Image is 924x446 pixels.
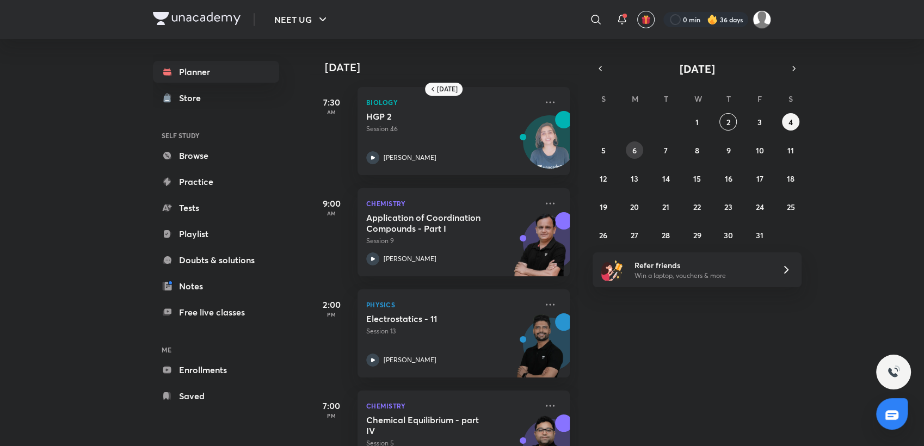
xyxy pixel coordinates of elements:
[153,223,279,245] a: Playlist
[787,145,794,156] abbr: October 11, 2025
[641,15,651,24] img: avatar
[310,311,353,318] p: PM
[635,259,768,271] h6: Refer friends
[626,226,643,244] button: October 27, 2025
[756,174,763,184] abbr: October 17, 2025
[787,202,795,212] abbr: October 25, 2025
[153,340,279,359] h6: ME
[153,359,279,381] a: Enrollments
[782,198,799,215] button: October 25, 2025
[366,96,537,109] p: Biology
[366,124,537,134] p: Session 46
[680,61,715,76] span: [DATE]
[693,230,701,240] abbr: October 29, 2025
[751,141,768,159] button: October 10, 2025
[707,14,718,25] img: streak
[688,113,706,131] button: October 1, 2025
[751,170,768,187] button: October 17, 2025
[631,230,638,240] abbr: October 27, 2025
[726,94,730,104] abbr: Thursday
[657,226,675,244] button: October 28, 2025
[310,210,353,216] p: AM
[599,230,607,240] abbr: October 26, 2025
[726,117,730,127] abbr: October 2, 2025
[887,366,900,379] img: ttu
[694,94,702,104] abbr: Wednesday
[153,301,279,323] a: Free live classes
[719,141,737,159] button: October 9, 2025
[608,61,786,76] button: [DATE]
[755,145,763,156] abbr: October 10, 2025
[719,198,737,215] button: October 23, 2025
[664,94,668,104] abbr: Tuesday
[782,170,799,187] button: October 18, 2025
[664,145,668,156] abbr: October 7, 2025
[268,9,336,30] button: NEET UG
[384,355,436,365] p: [PERSON_NAME]
[366,236,537,246] p: Session 9
[366,399,537,412] p: Chemistry
[437,85,458,94] h6: [DATE]
[153,197,279,219] a: Tests
[662,202,669,212] abbr: October 21, 2025
[366,298,537,311] p: Physics
[756,230,763,240] abbr: October 31, 2025
[153,275,279,297] a: Notes
[153,249,279,271] a: Doubts & solutions
[179,91,207,104] div: Store
[626,141,643,159] button: October 6, 2025
[310,399,353,412] h5: 7:00
[153,12,241,25] img: Company Logo
[753,10,771,29] img: Payal
[695,145,699,156] abbr: October 8, 2025
[510,212,570,287] img: unacademy
[695,117,699,127] abbr: October 1, 2025
[601,94,606,104] abbr: Sunday
[688,170,706,187] button: October 15, 2025
[726,145,730,156] abbr: October 9, 2025
[657,141,675,159] button: October 7, 2025
[724,174,732,184] abbr: October 16, 2025
[693,174,701,184] abbr: October 15, 2025
[595,226,612,244] button: October 26, 2025
[757,117,762,127] abbr: October 3, 2025
[366,212,502,234] h5: Application of Coordination Compounds - Part I
[523,121,576,174] img: Avatar
[719,226,737,244] button: October 30, 2025
[751,198,768,215] button: October 24, 2025
[751,226,768,244] button: October 31, 2025
[662,174,670,184] abbr: October 14, 2025
[595,170,612,187] button: October 12, 2025
[366,313,502,324] h5: Electrostatics - 11
[626,170,643,187] button: October 13, 2025
[601,145,606,156] abbr: October 5, 2025
[630,202,639,212] abbr: October 20, 2025
[510,313,570,388] img: unacademy
[688,198,706,215] button: October 22, 2025
[657,170,675,187] button: October 14, 2025
[789,117,793,127] abbr: October 4, 2025
[693,202,701,212] abbr: October 22, 2025
[757,94,762,104] abbr: Friday
[787,174,794,184] abbr: October 18, 2025
[153,385,279,407] a: Saved
[366,111,502,122] h5: HGP 2
[153,12,241,28] a: Company Logo
[635,271,768,281] p: Win a laptop, vouchers & more
[782,141,799,159] button: October 11, 2025
[310,197,353,210] h5: 9:00
[657,198,675,215] button: October 21, 2025
[153,61,279,83] a: Planner
[601,259,623,281] img: referral
[384,254,436,264] p: [PERSON_NAME]
[310,298,353,311] h5: 2:00
[751,113,768,131] button: October 3, 2025
[789,94,793,104] abbr: Saturday
[782,113,799,131] button: October 4, 2025
[153,126,279,145] h6: SELF STUDY
[153,145,279,166] a: Browse
[310,96,353,109] h5: 7:30
[724,230,733,240] abbr: October 30, 2025
[632,145,637,156] abbr: October 6, 2025
[632,94,638,104] abbr: Monday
